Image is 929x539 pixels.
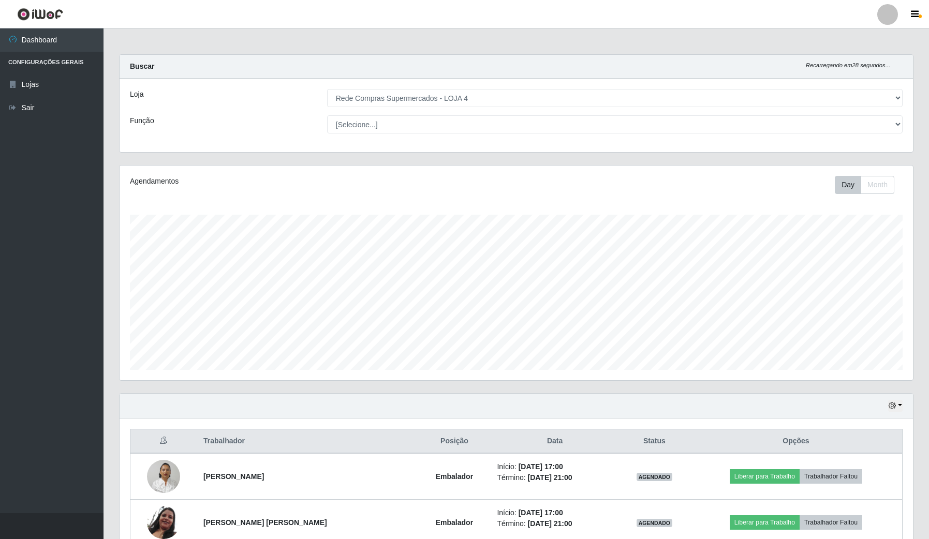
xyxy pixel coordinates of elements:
strong: Embalador [436,472,473,481]
div: Agendamentos [130,176,443,187]
button: Trabalhador Faltou [800,515,862,530]
label: Loja [130,89,143,100]
div: Toolbar with button groups [835,176,903,194]
th: Opções [690,429,903,454]
li: Término: [497,472,613,483]
i: Recarregando em 28 segundos... [806,62,890,68]
time: [DATE] 17:00 [519,462,563,471]
div: First group [835,176,894,194]
button: Month [861,176,894,194]
strong: [PERSON_NAME] [203,472,264,481]
th: Data [491,429,619,454]
li: Início: [497,507,613,518]
time: [DATE] 21:00 [528,519,572,528]
span: AGENDADO [637,473,673,481]
time: [DATE] 17:00 [519,508,563,517]
th: Status [619,429,690,454]
time: [DATE] 21:00 [528,473,572,482]
button: Liberar para Trabalho [730,515,800,530]
img: 1675303307649.jpeg [147,454,180,498]
strong: Embalador [436,518,473,527]
span: AGENDADO [637,519,673,527]
th: Trabalhador [197,429,418,454]
img: CoreUI Logo [17,8,63,21]
th: Posição [418,429,491,454]
strong: [PERSON_NAME] [PERSON_NAME] [203,518,327,527]
li: Início: [497,461,613,472]
li: Término: [497,518,613,529]
strong: Buscar [130,62,154,70]
button: Liberar para Trabalho [730,469,800,484]
button: Day [835,176,861,194]
label: Função [130,115,154,126]
button: Trabalhador Faltou [800,469,862,484]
